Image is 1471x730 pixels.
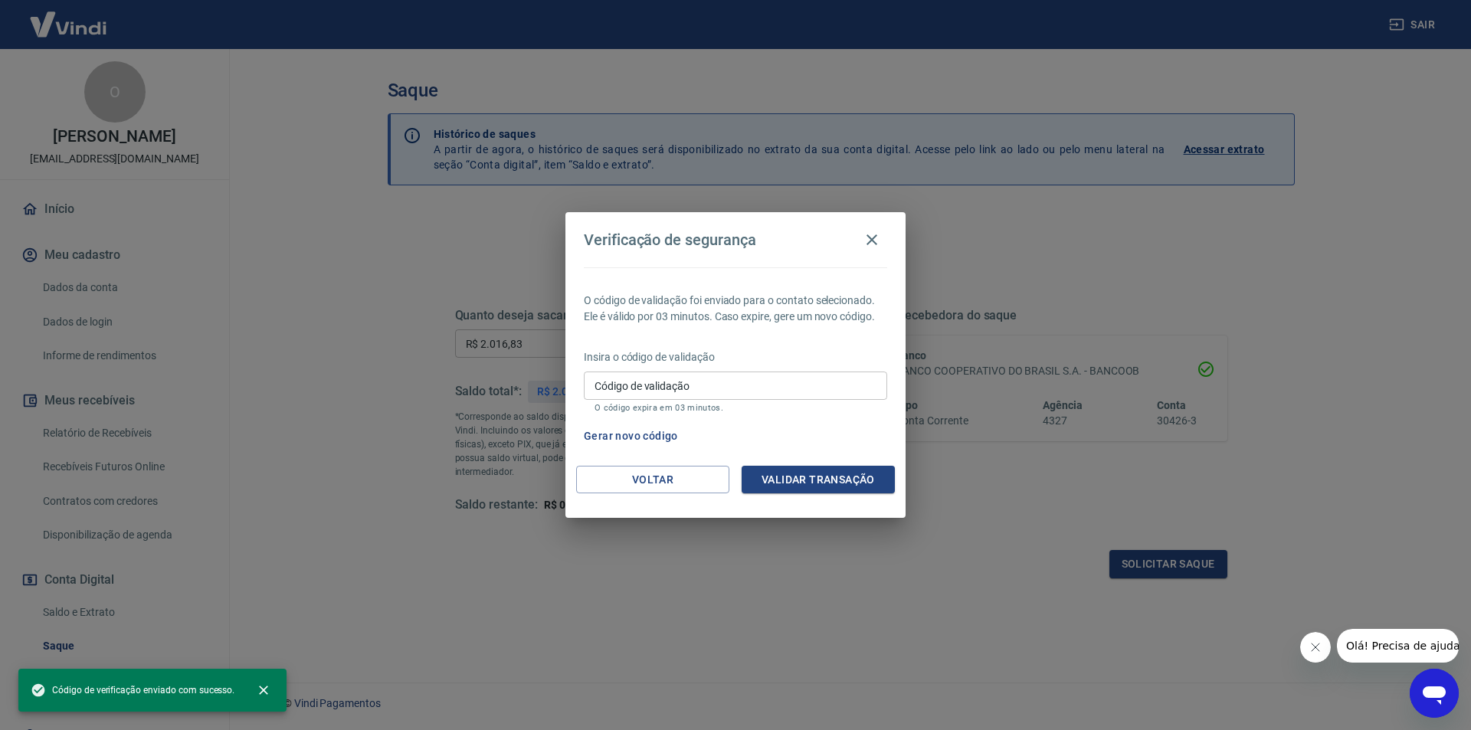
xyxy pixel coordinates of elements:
iframe: Botão para abrir a janela de mensagens [1410,669,1459,718]
p: O código expira em 03 minutos. [595,403,876,413]
button: close [247,673,280,707]
p: Insira o código de validação [584,349,887,365]
span: Código de verificação enviado com sucesso. [31,683,234,698]
button: Validar transação [742,466,895,494]
button: Voltar [576,466,729,494]
iframe: Fechar mensagem [1300,632,1331,663]
p: O código de validação foi enviado para o contato selecionado. Ele é válido por 03 minutos. Caso e... [584,293,887,325]
button: Gerar novo código [578,422,684,450]
span: Olá! Precisa de ajuda? [9,11,129,23]
h4: Verificação de segurança [584,231,756,249]
iframe: Mensagem da empresa [1337,629,1459,663]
